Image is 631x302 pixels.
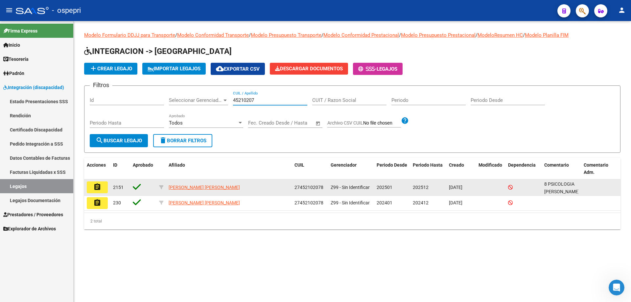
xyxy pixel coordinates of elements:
[142,63,206,75] button: IMPORTAR LEGAJOS
[84,63,137,75] button: Crear Legajo
[159,136,167,144] mat-icon: delete
[148,66,200,72] span: IMPORTAR LEGAJOS
[248,120,275,126] input: Fecha inicio
[90,81,112,90] h3: Filtros
[478,32,523,38] a: ModeloResumen HC
[159,138,206,144] span: Borrar Filtros
[113,200,121,205] span: 230
[166,158,292,180] datatable-header-cell: Afiliado
[328,158,374,180] datatable-header-cell: Gerenciador
[169,97,222,103] span: Seleccionar Gerenciador
[479,162,502,168] span: Modificado
[525,32,569,38] a: Modelo Planilla FIM
[169,162,185,168] span: Afiliado
[618,6,626,14] mat-icon: person
[581,158,620,180] datatable-header-cell: Comentario Adm.
[87,162,106,168] span: Acciones
[84,32,175,38] a: Modelo Formulario DDJJ para Transporte
[281,120,313,126] input: Fecha fin
[294,162,304,168] span: CUIL
[275,66,343,72] span: Descargar Documentos
[169,200,240,205] span: [PERSON_NAME] [PERSON_NAME]
[294,200,323,205] span: 27452102078
[294,185,323,190] span: 27452102078
[315,120,322,127] button: Open calendar
[3,211,63,218] span: Prestadores / Proveedores
[110,158,130,180] datatable-header-cell: ID
[3,56,29,63] span: Tesorería
[374,158,410,180] datatable-header-cell: Periodo Desde
[3,41,20,49] span: Inicio
[609,280,624,295] iframe: Intercom live chat
[52,3,81,18] span: - ospepri
[133,162,153,168] span: Aprobado
[84,158,110,180] datatable-header-cell: Acciones
[84,213,620,229] div: 2 total
[377,185,392,190] span: 202501
[5,6,13,14] mat-icon: menu
[3,225,56,232] span: Explorador de Archivos
[3,27,37,35] span: Firma Express
[113,162,117,168] span: ID
[401,117,409,125] mat-icon: help
[410,158,446,180] datatable-header-cell: Periodo Hasta
[331,162,357,168] span: Gerenciador
[413,185,429,190] span: 202512
[251,32,321,38] a: Modelo Presupuesto Transporte
[323,32,399,38] a: Modelo Conformidad Prestacional
[476,158,505,180] datatable-header-cell: Modificado
[331,185,370,190] span: Z99 - Sin Identificar
[211,63,265,75] button: Exportar CSV
[84,32,620,229] div: / / / / / /
[377,200,392,205] span: 202401
[96,138,142,144] span: Buscar Legajo
[93,199,101,207] mat-icon: assignment
[153,134,212,147] button: Borrar Filtros
[216,66,260,72] span: Exportar CSV
[542,158,581,180] datatable-header-cell: Comentario
[544,181,579,232] span: 8 PSICOLOGIA GUALTIERI MELINA 16 KINESIOLOGIA CELESTE DAMIAN 3288 km x mes traslados ZIA
[96,136,104,144] mat-icon: search
[177,32,249,38] a: Modelo Conformidad Transporte
[169,120,183,126] span: Todos
[413,200,429,205] span: 202412
[449,200,462,205] span: [DATE]
[270,63,348,75] button: Descargar Documentos
[216,65,224,73] mat-icon: cloud_download
[584,162,608,175] span: Comentario Adm.
[358,66,377,72] span: -
[446,158,476,180] datatable-header-cell: Creado
[3,84,64,91] span: Integración (discapacidad)
[169,185,240,190] span: [PERSON_NAME] [PERSON_NAME]
[505,158,542,180] datatable-header-cell: Dependencia
[363,120,401,126] input: Archivo CSV CUIL
[89,66,132,72] span: Crear Legajo
[93,183,101,191] mat-icon: assignment
[89,64,97,72] mat-icon: add
[353,63,403,75] button: -Legajos
[544,162,569,168] span: Comentario
[292,158,328,180] datatable-header-cell: CUIL
[401,32,476,38] a: Modelo Presupuesto Prestacional
[130,158,156,180] datatable-header-cell: Aprobado
[84,47,232,56] span: INTEGRACION -> [GEOGRAPHIC_DATA]
[113,185,124,190] span: 2151
[90,134,148,147] button: Buscar Legajo
[449,185,462,190] span: [DATE]
[449,162,464,168] span: Creado
[377,66,397,72] span: Legajos
[413,162,443,168] span: Periodo Hasta
[331,200,370,205] span: Z99 - Sin Identificar
[3,70,24,77] span: Padrón
[327,120,363,126] span: Archivo CSV CUIL
[508,162,536,168] span: Dependencia
[377,162,407,168] span: Periodo Desde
